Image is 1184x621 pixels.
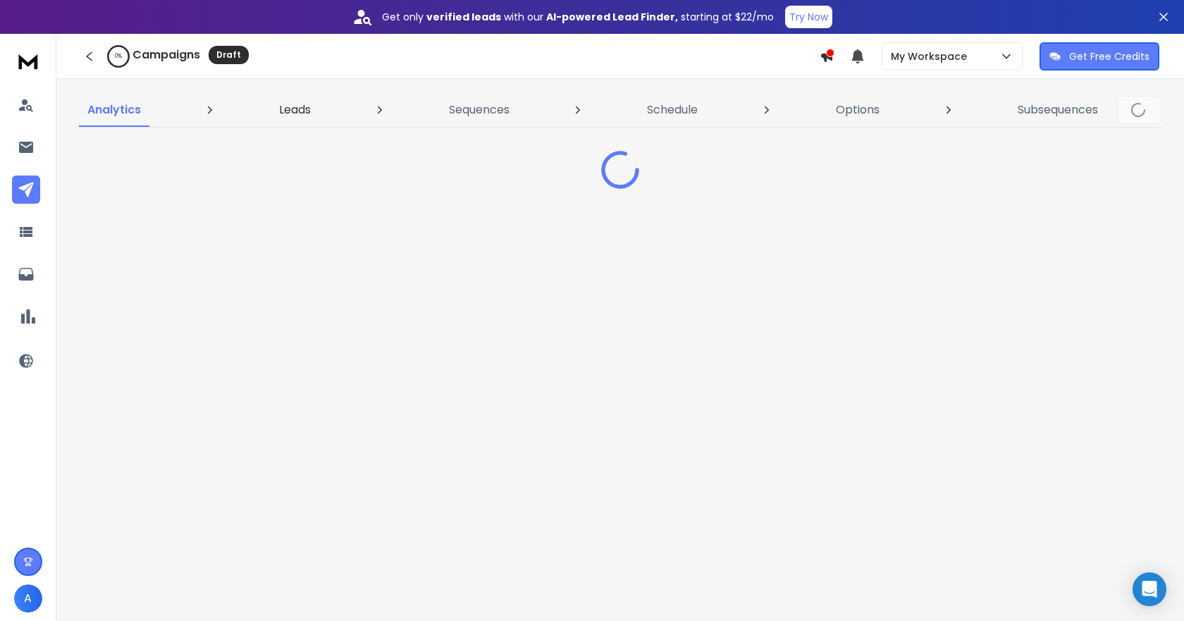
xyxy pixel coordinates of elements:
strong: AI-powered Lead Finder, [546,10,678,24]
div: Draft [209,46,249,64]
strong: verified leads [426,10,501,24]
p: Leads [279,102,311,118]
a: Options [827,93,888,127]
a: Subsequences [1009,93,1106,127]
p: Analytics [87,102,141,118]
img: logo [14,48,42,74]
button: A [14,584,42,613]
h1: Campaigns [132,47,200,63]
a: Leads [271,93,319,127]
p: Options [836,102,880,118]
p: Sequences [449,102,510,118]
p: Schedule [647,102,698,118]
div: Open Intercom Messenger [1133,572,1166,606]
p: Get only with our starting at $22/mo [382,10,774,24]
a: Analytics [79,93,149,127]
a: Sequences [440,93,518,127]
button: Get Free Credits [1040,42,1159,70]
p: Try Now [789,10,828,24]
p: My Workspace [891,49,973,63]
a: Schedule [639,93,706,127]
button: Try Now [785,6,832,28]
p: Get Free Credits [1069,49,1149,63]
p: 0 % [115,52,122,61]
p: Subsequences [1018,102,1098,118]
